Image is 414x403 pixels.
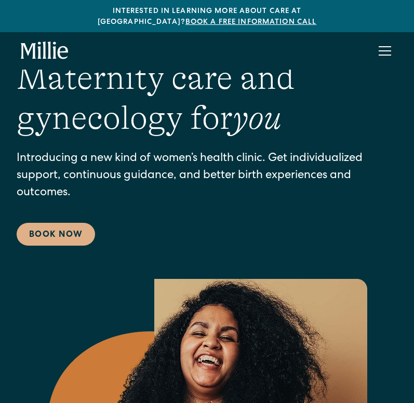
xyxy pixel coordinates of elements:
[17,58,397,138] h1: Maternity care and gynecology for
[372,38,393,63] div: menu
[17,151,397,202] p: Introducing a new kind of women’s health clinic. Get individualized support, continuous guidance,...
[17,6,397,28] div: Interested in learning more about care at [GEOGRAPHIC_DATA]?
[21,42,69,60] a: home
[233,99,282,137] em: you
[17,223,95,246] a: Book Now
[185,19,316,26] a: Book a free information call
